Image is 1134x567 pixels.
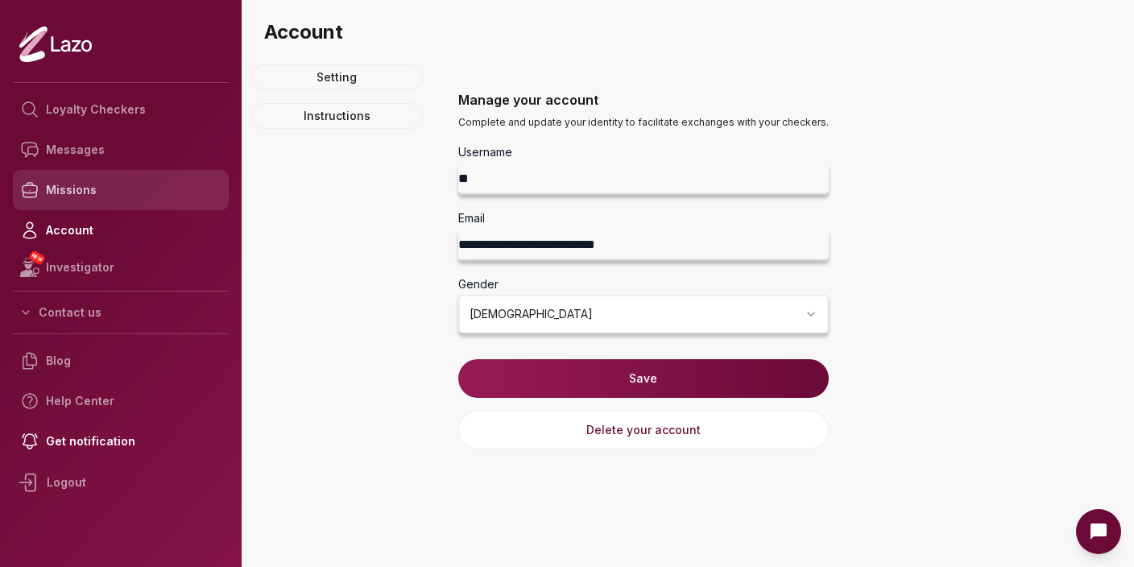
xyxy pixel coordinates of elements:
label: Gender [458,277,499,291]
div: Logout [13,461,229,503]
a: Account [13,210,229,250]
a: Messages [13,130,229,170]
a: Help Center [13,381,229,421]
button: Delete your account [458,411,829,449]
h3: Account [264,19,1121,45]
a: Instructions [251,103,423,129]
a: Get notification [13,421,229,461]
a: Missions [13,170,229,210]
span: NEW [28,250,46,266]
button: Open Intercom messenger [1076,509,1121,554]
a: Blog [13,341,229,381]
h3: Manage your account [458,90,829,110]
a: NEWInvestigator [13,250,229,284]
p: Complete and update your identity to facilitate exchanges with your checkers. [458,116,829,129]
button: Contact us [13,298,229,327]
a: Setting [251,64,423,90]
label: Username [458,145,512,159]
label: Email [458,211,485,225]
a: Loyalty Checkers [13,89,229,130]
button: Save [458,359,829,398]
